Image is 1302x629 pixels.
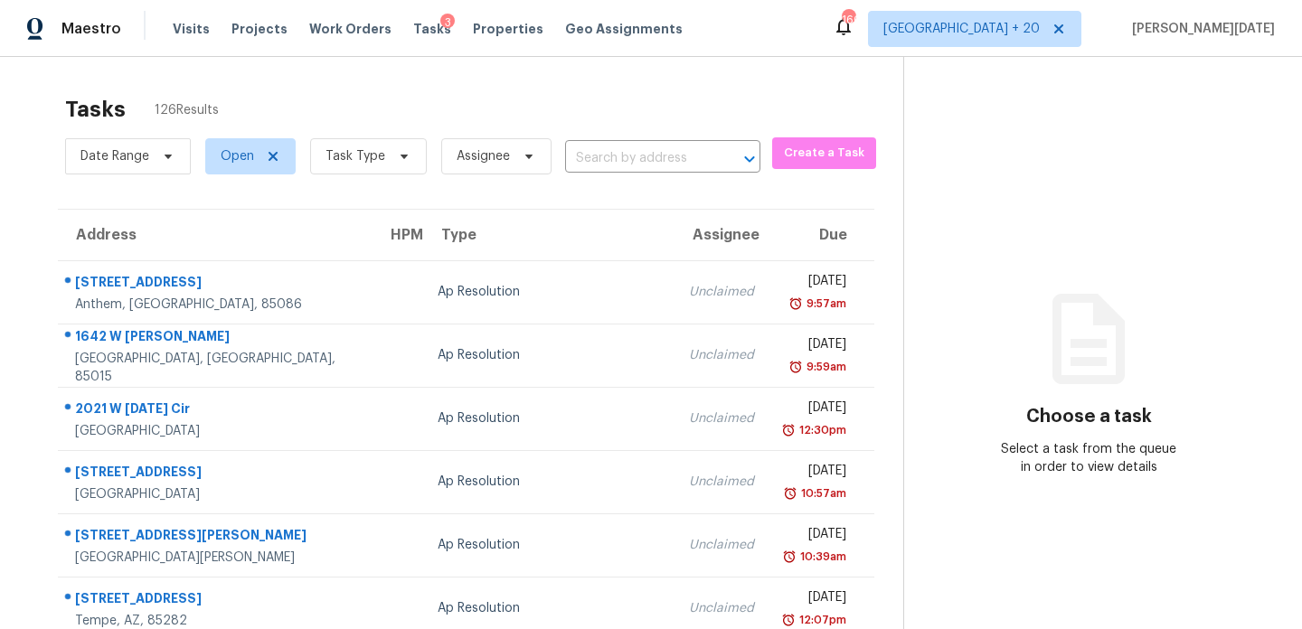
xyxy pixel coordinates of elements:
img: Overdue Alarm Icon [788,358,803,376]
h3: Choose a task [1026,408,1152,426]
div: Unclaimed [689,599,754,617]
div: [GEOGRAPHIC_DATA] [75,422,358,440]
div: [DATE] [783,462,846,484]
th: Address [58,210,373,260]
div: [DATE] [783,525,846,548]
span: [PERSON_NAME][DATE] [1125,20,1275,38]
div: Unclaimed [689,536,754,554]
th: Due [769,210,874,260]
div: [STREET_ADDRESS] [75,589,358,612]
button: Open [737,146,762,172]
th: Type [423,210,675,260]
div: 12:30pm [796,421,846,439]
div: [GEOGRAPHIC_DATA][PERSON_NAME] [75,549,358,567]
span: [GEOGRAPHIC_DATA] + 20 [883,20,1040,38]
span: 126 Results [155,101,219,119]
div: 3 [440,14,455,32]
div: 9:59am [803,358,846,376]
div: [GEOGRAPHIC_DATA], [GEOGRAPHIC_DATA], 85015 [75,350,358,386]
span: Assignee [457,147,510,165]
div: [STREET_ADDRESS] [75,273,358,296]
img: Overdue Alarm Icon [783,484,797,502]
div: Ap Resolution [438,473,660,491]
span: Date Range [80,147,149,165]
div: [GEOGRAPHIC_DATA] [75,485,358,503]
div: Ap Resolution [438,536,660,554]
span: Geo Assignments [565,20,683,38]
span: Create a Task [781,143,867,164]
input: Search by address [565,145,710,173]
img: Overdue Alarm Icon [788,295,803,313]
div: 10:57am [797,484,846,502]
div: Ap Resolution [438,599,660,617]
div: 12:07pm [796,611,846,629]
div: [DATE] [783,272,846,295]
div: [DATE] [783,588,846,611]
span: Maestro [61,20,121,38]
button: Create a Task [772,137,876,169]
span: Projects [231,20,288,38]
th: HPM [373,210,423,260]
div: Ap Resolution [438,409,660,427]
span: Open [221,147,254,165]
div: [DATE] [783,335,846,358]
div: Unclaimed [689,283,754,301]
span: Properties [473,20,543,38]
div: 1642 W [PERSON_NAME] [75,327,358,350]
img: Overdue Alarm Icon [781,421,796,439]
h2: Tasks [65,100,126,118]
div: [STREET_ADDRESS] [75,463,358,485]
span: Visits [173,20,210,38]
div: Unclaimed [689,473,754,491]
div: 9:57am [803,295,846,313]
span: Task Type [325,147,385,165]
div: Unclaimed [689,409,754,427]
div: 2021 W [DATE] Cir [75,399,358,422]
div: Ap Resolution [438,283,660,301]
span: Work Orders [309,20,392,38]
img: Overdue Alarm Icon [782,548,797,566]
div: [DATE] [783,399,846,421]
div: Unclaimed [689,346,754,364]
div: 160 [842,11,854,29]
div: 10:39am [797,548,846,566]
div: Select a task from the queue in order to view details [996,440,1181,476]
div: [STREET_ADDRESS][PERSON_NAME] [75,526,358,549]
span: Tasks [413,23,451,35]
img: Overdue Alarm Icon [781,611,796,629]
th: Assignee [675,210,769,260]
div: Anthem, [GEOGRAPHIC_DATA], 85086 [75,296,358,314]
div: Ap Resolution [438,346,660,364]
